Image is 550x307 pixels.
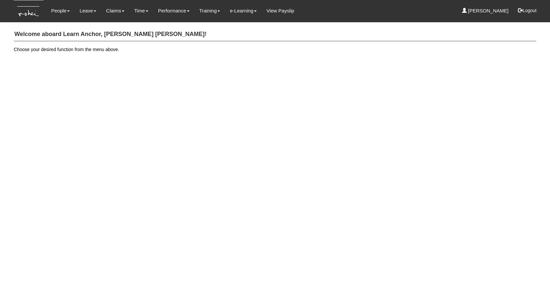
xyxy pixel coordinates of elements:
a: Leave [80,3,96,18]
p: Choose your desired function from the menu above. [14,46,536,53]
img: KTs7HI1dOZG7tu7pUkOpGGQAiEQAiEQAj0IhBB1wtXDg6BEAiBEAiBEAiB4RGIoBtemSRFIRACIRACIRACIdCLQARdL1w5OAR... [14,0,44,22]
a: Training [199,3,220,18]
a: Time [134,3,148,18]
a: [PERSON_NAME] [462,3,509,18]
button: Logout [513,3,541,18]
a: Claims [106,3,124,18]
a: View Payslip [266,3,294,18]
h4: Welcome aboard Learn Anchor, [PERSON_NAME] [PERSON_NAME]! [14,28,536,41]
a: People [51,3,70,18]
iframe: chat widget [522,281,543,300]
a: Performance [158,3,190,18]
a: e-Learning [230,3,257,18]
